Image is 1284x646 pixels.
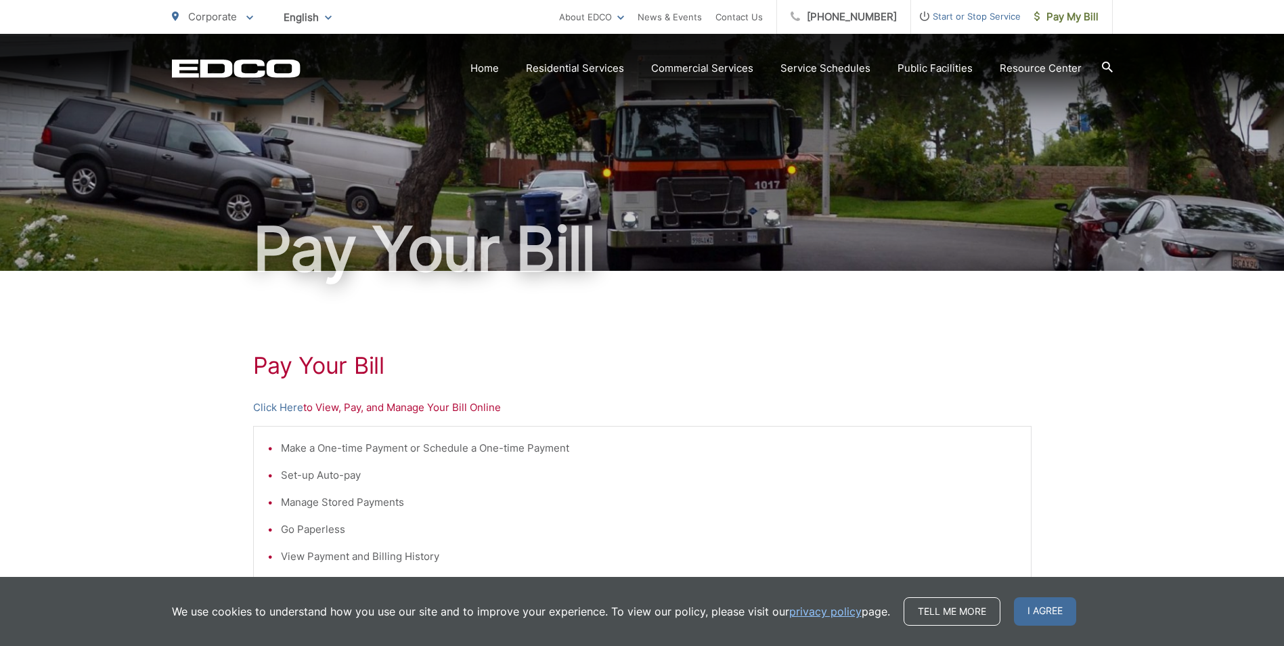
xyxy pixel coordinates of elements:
[188,10,237,23] span: Corporate
[172,215,1113,283] h1: Pay Your Bill
[281,467,1017,483] li: Set-up Auto-pay
[172,603,890,620] p: We use cookies to understand how you use our site and to improve your experience. To view our pol...
[715,9,763,25] a: Contact Us
[281,494,1017,511] li: Manage Stored Payments
[172,59,301,78] a: EDCD logo. Return to the homepage.
[904,597,1000,626] a: Tell me more
[281,548,1017,565] li: View Payment and Billing History
[470,60,499,77] a: Home
[651,60,753,77] a: Commercial Services
[281,440,1017,456] li: Make a One-time Payment or Schedule a One-time Payment
[273,5,342,29] span: English
[898,60,973,77] a: Public Facilities
[638,9,702,25] a: News & Events
[780,60,870,77] a: Service Schedules
[1034,9,1099,25] span: Pay My Bill
[253,400,1032,416] p: to View, Pay, and Manage Your Bill Online
[1014,597,1076,626] span: I agree
[526,60,624,77] a: Residential Services
[281,521,1017,538] li: Go Paperless
[253,352,1032,379] h1: Pay Your Bill
[559,9,624,25] a: About EDCO
[253,400,303,416] a: Click Here
[789,603,862,620] a: privacy policy
[1000,60,1082,77] a: Resource Center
